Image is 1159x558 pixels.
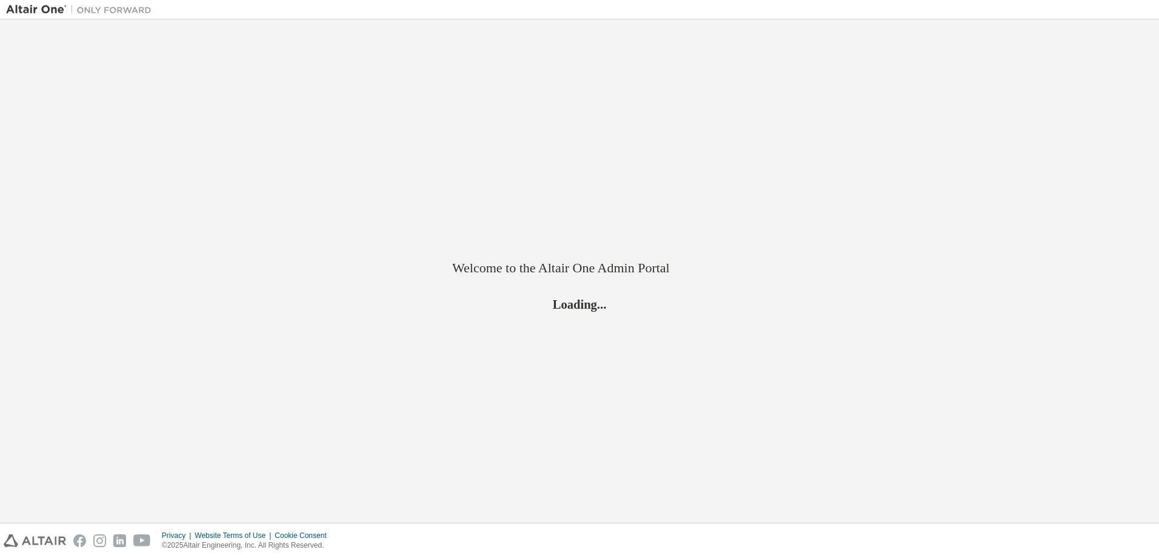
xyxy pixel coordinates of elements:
[275,531,333,540] div: Cookie Consent
[133,534,151,547] img: youtube.svg
[93,534,106,547] img: instagram.svg
[162,540,334,551] p: © 2025 Altair Engineering, Inc. All Rights Reserved.
[195,531,275,540] div: Website Terms of Use
[162,531,195,540] div: Privacy
[113,534,126,547] img: linkedin.svg
[452,297,707,312] h2: Loading...
[4,534,66,547] img: altair_logo.svg
[73,534,86,547] img: facebook.svg
[452,260,707,277] h2: Welcome to the Altair One Admin Portal
[6,4,158,16] img: Altair One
